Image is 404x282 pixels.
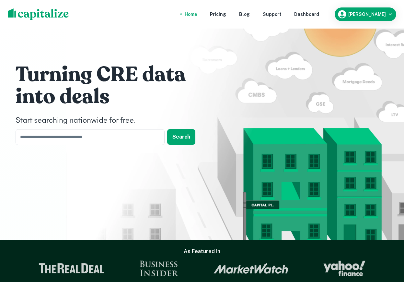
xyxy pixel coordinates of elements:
h1: Turning CRE data [16,62,210,88]
h6: As Featured In [184,248,220,255]
a: Dashboard [294,11,319,18]
button: Search [167,129,195,145]
img: capitalize-logo.png [8,8,69,20]
a: Blog [239,11,250,18]
img: The Real Deal [39,263,105,274]
img: Yahoo Finance [323,261,365,276]
a: Home [185,11,197,18]
h4: Start searching nationwide for free. [16,115,210,127]
img: Market Watch [214,263,288,274]
a: Pricing [210,11,226,18]
h1: into deals [16,84,210,110]
h6: [PERSON_NAME] [348,12,386,17]
img: Business Insider [140,261,179,276]
button: [PERSON_NAME] [335,7,396,21]
a: Support [263,11,281,18]
iframe: Chat Widget [372,230,404,261]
